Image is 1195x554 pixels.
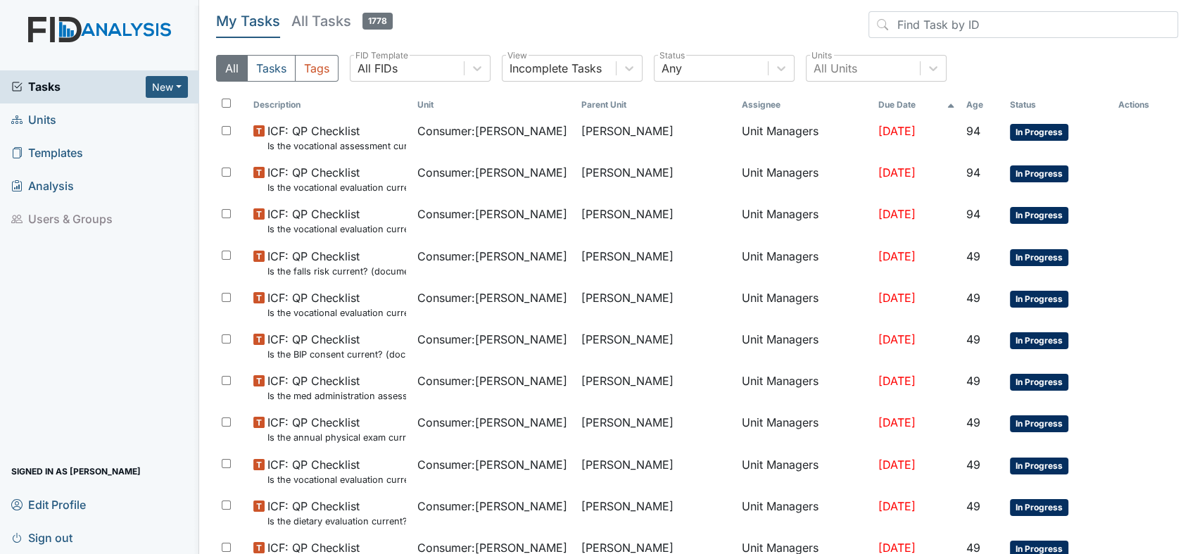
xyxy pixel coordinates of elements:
span: Consumer : [PERSON_NAME] [417,456,567,473]
td: Unit Managers [736,492,873,534]
span: Templates [11,142,83,164]
h5: All Tasks [291,11,393,31]
span: 49 [966,415,980,429]
th: Actions [1113,93,1178,117]
span: Sign out [11,527,72,548]
span: 49 [966,458,980,472]
span: ICF: QP Checklist Is the BIP consent current? (document the date, BIP number in the comment section) [267,331,406,361]
span: In Progress [1010,332,1068,349]
span: In Progress [1010,415,1068,432]
span: [DATE] [878,165,915,180]
a: Tasks [11,78,146,95]
span: [PERSON_NAME] [581,456,673,473]
button: Tags [295,55,339,82]
span: Consumer : [PERSON_NAME] [417,331,567,348]
span: Consumer : [PERSON_NAME] [417,414,567,431]
span: Consumer : [PERSON_NAME] [417,206,567,222]
td: Unit Managers [736,325,873,367]
input: Find Task by ID [868,11,1178,38]
th: Toggle SortBy [412,93,576,117]
small: Is the vocational evaluation current? (document the date in the comment section) [267,181,406,194]
span: [DATE] [878,249,915,263]
th: Toggle SortBy [872,93,961,117]
span: In Progress [1010,499,1068,516]
th: Toggle SortBy [961,93,1004,117]
th: Toggle SortBy [1004,93,1113,117]
span: Units [11,109,56,131]
span: [PERSON_NAME] [581,164,673,181]
div: All FIDs [358,60,398,77]
small: Is the med administration assessment current? (document the date in the comment section) [267,389,406,403]
small: Is the vocational evaluation current? (document the date in the comment section) [267,222,406,236]
td: Unit Managers [736,451,873,492]
button: Tasks [247,55,296,82]
small: Is the annual physical exam current? (document the date in the comment section) [267,431,406,444]
span: 94 [966,165,980,180]
span: [DATE] [878,207,915,221]
h5: My Tasks [216,11,280,31]
span: In Progress [1010,165,1068,182]
span: [PERSON_NAME] [581,498,673,515]
span: 49 [966,249,980,263]
div: Any [662,60,682,77]
button: New [146,76,188,98]
td: Unit Managers [736,367,873,408]
td: Unit Managers [736,284,873,325]
span: [PERSON_NAME] [581,122,673,139]
span: 49 [966,374,980,388]
span: [DATE] [878,291,915,305]
span: [PERSON_NAME] [581,414,673,431]
span: [PERSON_NAME] [581,289,673,306]
span: Consumer : [PERSON_NAME] [417,498,567,515]
span: [PERSON_NAME] [581,331,673,348]
span: ICF: QP Checklist Is the dietary evaluation current? (document the date in the comment section) [267,498,406,528]
span: In Progress [1010,291,1068,308]
small: Is the vocational assessment current? (document the date in the comment section) [267,139,406,153]
span: ICF: QP Checklist Is the vocational evaluation current? (document the date in the comment section) [267,289,406,320]
input: Toggle All Rows Selected [222,99,231,108]
span: Consumer : [PERSON_NAME] [417,372,567,389]
th: Toggle SortBy [248,93,412,117]
small: Is the vocational evaluation current? (document the date in the comment section) [267,306,406,320]
span: 94 [966,207,980,221]
div: All Units [814,60,857,77]
div: Incomplete Tasks [510,60,602,77]
span: ICF: QP Checklist Is the vocational assessment current? (document the date in the comment section) [267,122,406,153]
span: ICF: QP Checklist Is the annual physical exam current? (document the date in the comment section) [267,414,406,444]
small: Is the falls risk current? (document the date in the comment section) [267,265,406,278]
span: Edit Profile [11,493,86,515]
span: In Progress [1010,207,1068,224]
span: 49 [966,291,980,305]
td: Unit Managers [736,200,873,241]
span: [DATE] [878,124,915,138]
span: [DATE] [878,374,915,388]
span: Consumer : [PERSON_NAME] [417,164,567,181]
td: Unit Managers [736,242,873,284]
small: Is the dietary evaluation current? (document the date in the comment section) [267,515,406,528]
span: Consumer : [PERSON_NAME] [417,248,567,265]
div: Type filter [216,55,339,82]
span: [PERSON_NAME] [581,372,673,389]
span: Signed in as [PERSON_NAME] [11,460,141,482]
span: 1778 [362,13,393,30]
span: Consumer : [PERSON_NAME] [417,122,567,139]
span: [PERSON_NAME] [581,206,673,222]
span: [DATE] [878,332,915,346]
th: Assignee [736,93,873,117]
span: In Progress [1010,124,1068,141]
span: Consumer : [PERSON_NAME] [417,289,567,306]
td: Unit Managers [736,117,873,158]
span: 94 [966,124,980,138]
small: Is the vocational evaluation current? (document the date in the comment section) [267,473,406,486]
button: All [216,55,248,82]
span: [DATE] [878,415,915,429]
td: Unit Managers [736,408,873,450]
span: [PERSON_NAME] [581,248,673,265]
th: Toggle SortBy [575,93,735,117]
td: Unit Managers [736,158,873,200]
span: In Progress [1010,249,1068,266]
span: ICF: QP Checklist Is the falls risk current? (document the date in the comment section) [267,248,406,278]
span: ICF: QP Checklist Is the med administration assessment current? (document the date in the comment... [267,372,406,403]
small: Is the BIP consent current? (document the date, BIP number in the comment section) [267,348,406,361]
